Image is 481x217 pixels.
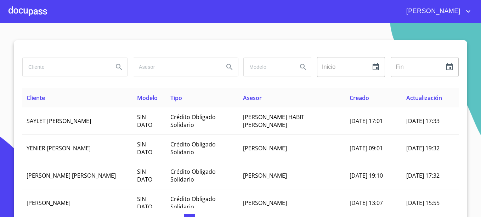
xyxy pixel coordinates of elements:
span: SIN DATO [137,113,152,129]
span: Modelo [137,94,158,102]
span: SIN DATO [137,140,152,156]
span: [PERSON_NAME] [243,172,287,179]
span: [PERSON_NAME] [PERSON_NAME] [27,172,116,179]
input: search [133,57,218,77]
span: Cliente [27,94,45,102]
button: Search [111,59,128,76]
span: Crédito Obligado Solidario [170,195,216,211]
span: Tipo [170,94,182,102]
span: [DATE] 17:01 [350,117,383,125]
span: Actualización [406,94,442,102]
span: [PERSON_NAME] [27,199,70,207]
button: Search [295,59,312,76]
span: Crédito Obligado Solidario [170,113,216,129]
span: [PERSON_NAME] [243,199,287,207]
span: Crédito Obligado Solidario [170,168,216,183]
span: [DATE] 17:33 [406,117,440,125]
span: Creado [350,94,369,102]
span: [PERSON_NAME] [243,144,287,152]
button: account of current user [401,6,472,17]
span: [DATE] 09:01 [350,144,383,152]
input: search [23,57,108,77]
span: YENIER [PERSON_NAME] [27,144,91,152]
span: [DATE] 15:55 [406,199,440,207]
span: SIN DATO [137,168,152,183]
button: Search [221,59,238,76]
span: [PERSON_NAME] [401,6,464,17]
span: [DATE] 13:07 [350,199,383,207]
input: search [244,57,292,77]
span: SAYLET [PERSON_NAME] [27,117,91,125]
span: [DATE] 19:10 [350,172,383,179]
span: Asesor [243,94,262,102]
span: Crédito Obligado Solidario [170,140,216,156]
span: [PERSON_NAME] HABIT [PERSON_NAME] [243,113,304,129]
span: [DATE] 17:32 [406,172,440,179]
span: SIN DATO [137,195,152,211]
span: [DATE] 19:32 [406,144,440,152]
